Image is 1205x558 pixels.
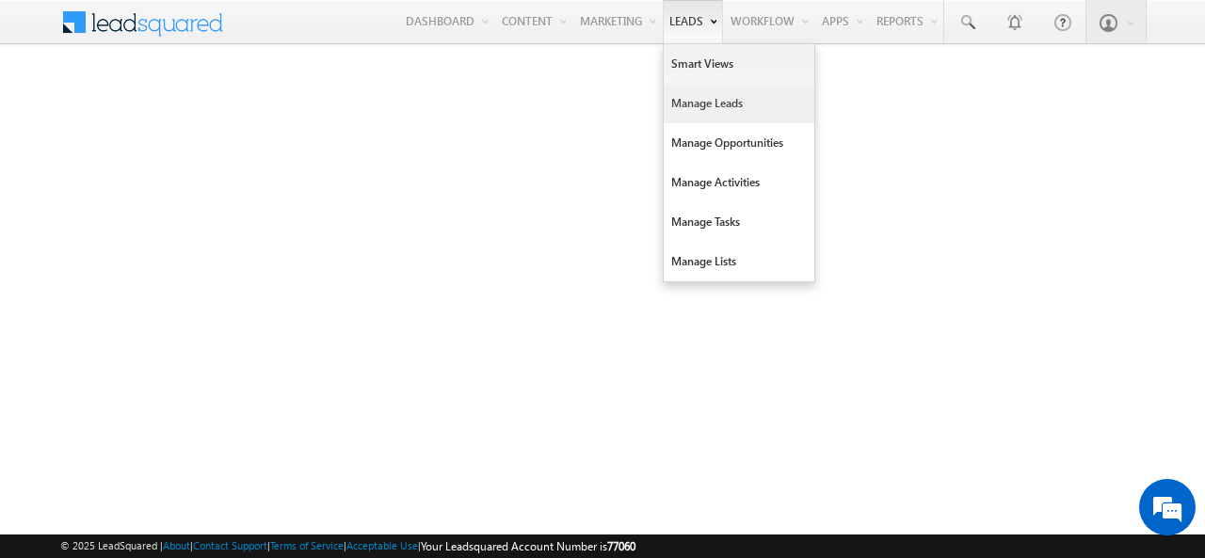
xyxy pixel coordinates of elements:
[664,202,814,242] a: Manage Tasks
[309,9,354,55] div: Minimize live chat window
[607,539,635,553] span: 77060
[60,537,635,555] span: © 2025 LeadSquared | | | | |
[193,539,267,551] a: Contact Support
[421,539,635,553] span: Your Leadsquared Account Number is
[664,84,814,123] a: Manage Leads
[346,539,418,551] a: Acceptable Use
[664,163,814,202] a: Manage Activities
[256,430,342,455] em: Start Chat
[163,539,190,551] a: About
[664,44,814,84] a: Smart Views
[664,123,814,163] a: Manage Opportunities
[98,99,316,123] div: Chat with us now
[24,174,344,416] textarea: Type your message and hit 'Enter'
[270,539,344,551] a: Terms of Service
[664,242,814,281] a: Manage Lists
[32,99,79,123] img: d_60004797649_company_0_60004797649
